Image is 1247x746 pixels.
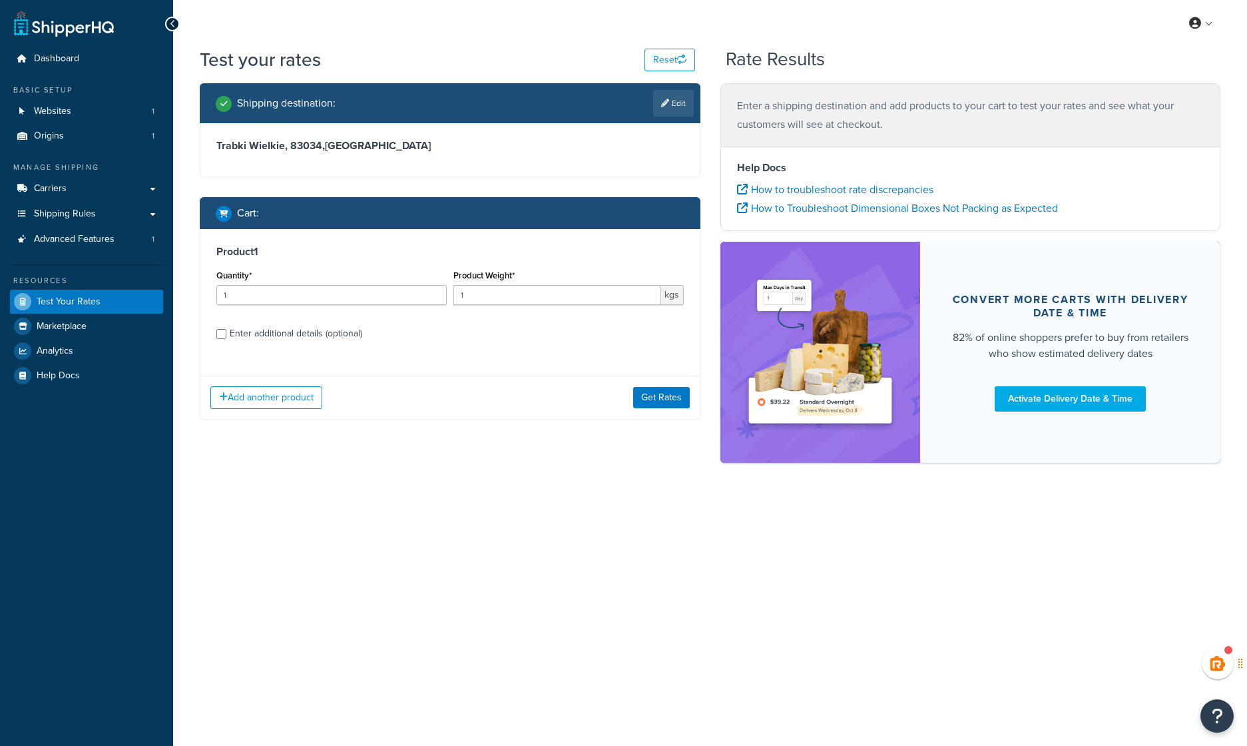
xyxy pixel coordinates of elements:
input: 0.00 [453,285,660,305]
span: Websites [34,106,71,117]
div: Manage Shipping [10,162,163,173]
input: Enter additional details (optional) [216,329,226,339]
span: Marketplace [37,321,87,332]
a: Websites1 [10,99,163,124]
label: Product Weight* [453,270,515,280]
a: Marketplace [10,314,163,338]
h2: Rate Results [726,49,825,70]
div: Enter additional details (optional) [230,324,362,343]
h3: Product 1 [216,245,684,258]
li: Advanced Features [10,227,163,252]
a: How to troubleshoot rate discrepancies [737,182,933,197]
a: Test Your Rates [10,290,163,314]
li: Websites [10,99,163,124]
button: Reset [644,49,695,71]
a: Activate Delivery Date & Time [995,386,1146,412]
span: Analytics [37,346,73,357]
span: Test Your Rates [37,296,101,308]
h2: Shipping destination : [237,97,336,109]
h4: Help Docs [737,160,1204,176]
span: Shipping Rules [34,208,96,220]
button: Get Rates [633,387,690,408]
div: Convert more carts with delivery date & time [952,293,1188,320]
a: Analytics [10,339,163,363]
span: 1 [152,234,154,245]
a: Origins1 [10,124,163,149]
a: Dashboard [10,47,163,71]
span: Dashboard [34,53,79,65]
span: Origins [34,131,64,142]
span: 1 [152,131,154,142]
div: Resources [10,275,163,286]
li: Origins [10,124,163,149]
a: Shipping Rules [10,202,163,226]
p: Enter a shipping destination and add products to your cart to test your rates and see what your c... [737,97,1204,134]
a: Help Docs [10,364,163,388]
h3: Trabki Wielkie, 83034 , [GEOGRAPHIC_DATA] [216,139,684,153]
img: feature-image-ddt-36eae7f7280da8017bfb280eaccd9c446f90b1fe08728e4019434db127062ab4.png [740,262,901,443]
input: 0 [216,285,447,305]
h2: Cart : [237,207,259,219]
span: Help Docs [37,370,80,382]
a: Carriers [10,177,163,201]
a: Edit [653,90,694,117]
label: Quantity* [216,270,252,280]
div: Basic Setup [10,85,163,96]
span: Advanced Features [34,234,115,245]
a: How to Troubleshoot Dimensional Boxes Not Packing as Expected [737,200,1058,216]
span: 1 [152,106,154,117]
button: Add another product [210,386,322,409]
a: Advanced Features1 [10,227,163,252]
h1: Test your rates [200,47,321,73]
div: 82% of online shoppers prefer to buy from retailers who show estimated delivery dates [952,330,1188,362]
button: Open Resource Center [1200,699,1234,733]
span: Carriers [34,183,67,194]
span: kgs [660,285,684,305]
